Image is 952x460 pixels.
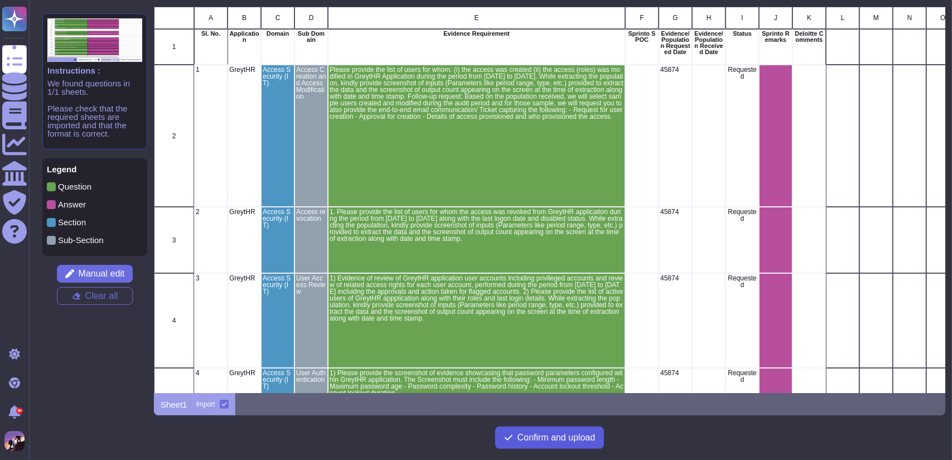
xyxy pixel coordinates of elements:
p: 1. Please provide the list of users for whom the access was revoked from GreytHR application duri... [330,209,624,242]
span: O [940,14,945,21]
span: A [209,14,213,21]
img: user [4,431,25,451]
p: 3 [196,275,226,282]
p: 1) Please provide the screenshot of evidence showcasing that password parameters configured withi... [330,370,624,396]
div: 2 [154,65,194,207]
p: Please provide the list of users for whom: (i) the access was created (ii) the access (roles) was... [330,66,624,120]
p: 45874 [660,66,690,73]
p: GreytHR [229,66,259,73]
button: user [2,429,32,453]
span: M [873,14,879,21]
span: G [673,14,678,21]
p: Evidence/ Population Requested Date [660,31,690,55]
span: Manual edit [79,269,125,278]
p: Requested [727,66,757,80]
p: User Access Review [296,275,326,295]
p: Sub-Section [58,236,104,244]
span: K [807,14,811,21]
p: 45874 [660,370,690,376]
p: Sub Domain [296,31,326,43]
p: GreytHR [229,209,259,215]
p: Access Security (IT) [263,275,293,295]
p: Evidence Requirement [330,31,624,37]
button: Confirm and upload [495,427,605,449]
span: B [242,14,247,21]
p: Requested [727,370,757,383]
p: 1 [196,66,226,73]
p: Sheet1 [161,400,187,409]
button: Manual edit [57,265,133,283]
span: Clear all [85,292,118,301]
span: N [907,14,912,21]
div: 3 [154,207,194,273]
button: Clear all [57,287,133,305]
p: Instructions : [47,66,142,75]
p: 4 [196,370,226,376]
div: Import [196,401,215,408]
p: Answer [58,200,86,209]
p: User Authentication [296,370,326,383]
span: I [741,14,743,21]
p: Application [229,31,259,43]
p: Access Creation and Access Modification [296,66,326,100]
p: Access Security (IT) [263,209,293,229]
p: Deloitte Comments [794,31,824,43]
p: Access Security (IT) [263,66,293,86]
div: 4 [154,273,194,368]
p: Domain [263,31,293,37]
p: 2 [196,209,226,215]
span: Confirm and upload [518,433,596,442]
img: instruction [47,18,142,62]
p: Question [58,182,91,191]
span: C [276,14,281,21]
div: 1 [154,29,194,65]
div: grid [154,7,945,393]
p: 45874 [660,209,690,215]
p: Section [58,218,86,226]
p: Legend [47,165,143,173]
p: GreytHR [229,370,259,376]
span: F [640,14,644,21]
span: L [841,14,845,21]
p: Requested [727,275,757,288]
p: GreytHR [229,275,259,282]
span: H [707,14,712,21]
p: Sl. No. [196,31,226,37]
p: Status [727,31,757,37]
p: 1) Evidence of review of GreytHR application user accounts including privileged accounts and revi... [330,275,624,322]
p: Access revocation [296,209,326,222]
p: Requested [727,209,757,222]
p: Sprinto Remarks [761,31,791,43]
p: Evidence/ Population Received Date [694,31,724,55]
span: E [474,14,479,21]
p: Sprinto SPOC [627,31,657,43]
div: 9+ [16,408,23,414]
span: J [774,14,777,21]
span: D [309,14,314,21]
p: 45874 [660,275,690,282]
p: We found questions in 1/1 sheets. Please check that the required sheets are imported and that the... [47,79,142,138]
p: Access Security (IT) [263,370,293,390]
